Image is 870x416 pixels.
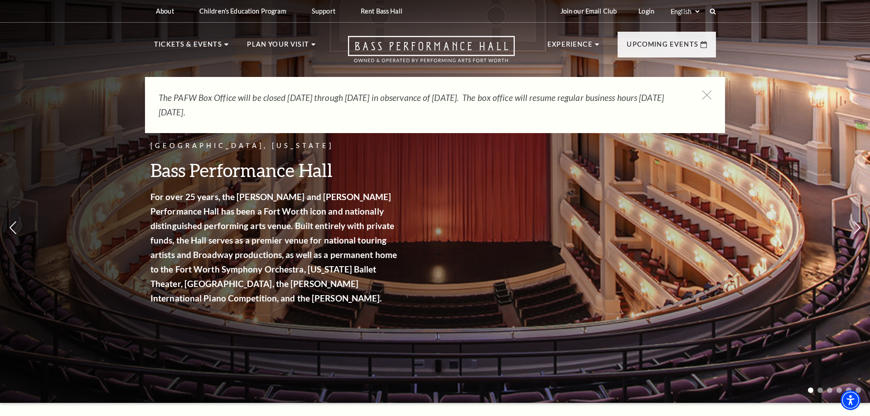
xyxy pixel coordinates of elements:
p: Support [312,7,335,15]
p: Experience [547,39,593,55]
strong: For over 25 years, the [PERSON_NAME] and [PERSON_NAME] Performance Hall has been a Fort Worth ico... [150,191,397,303]
p: [GEOGRAPHIC_DATA], [US_STATE] [150,140,400,152]
p: About [156,7,174,15]
em: The PAFW Box Office will be closed [DATE] through [DATE] in observance of [DATE]. The box office ... [159,92,664,117]
p: Tickets & Events [154,39,222,55]
h3: Bass Performance Hall [150,158,400,182]
div: Accessibility Menu [841,390,860,410]
p: Children's Education Program [199,7,286,15]
p: Plan Your Visit [247,39,309,55]
select: Select: [669,7,701,16]
p: Rent Bass Hall [361,7,402,15]
p: Upcoming Events [627,39,698,55]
